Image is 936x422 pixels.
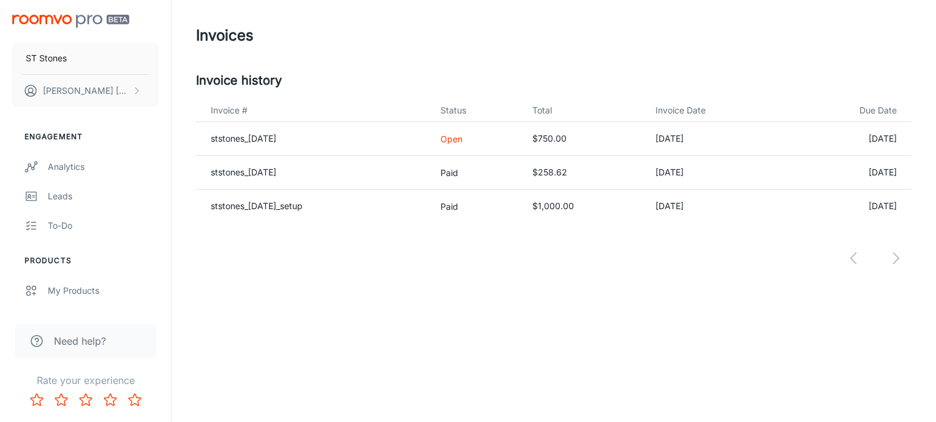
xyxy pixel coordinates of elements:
[646,190,787,223] td: [DATE]
[787,156,911,190] td: [DATE]
[43,84,129,98] p: [PERSON_NAME] [PERSON_NAME]
[196,71,911,90] h5: Invoice history
[12,75,159,107] button: [PERSON_NAME] [PERSON_NAME]
[646,156,787,190] td: [DATE]
[48,284,159,297] div: My Products
[48,190,159,203] div: Leads
[211,201,303,211] a: ststones_[DATE]_setup
[787,190,911,223] td: [DATE]
[440,132,512,145] p: Open
[523,156,646,190] td: $258.62
[211,133,276,144] a: ststones_[DATE]
[440,200,512,213] p: Paid
[646,122,787,156] td: [DATE]
[12,15,129,28] img: Roomvo PRO Beta
[196,25,254,47] h1: Invoices
[48,160,159,174] div: Analytics
[26,52,67,65] p: ST Stones
[12,42,159,74] button: ST Stones
[48,219,159,232] div: To-do
[211,167,276,177] a: ststones_[DATE]
[431,99,522,122] th: Status
[787,99,911,122] th: Due Date
[523,122,646,156] td: $750.00
[646,99,787,122] th: Invoice Date
[523,190,646,223] td: $1,000.00
[523,99,646,122] th: Total
[440,166,512,179] p: Paid
[196,99,431,122] th: Invoice #
[787,122,911,156] td: [DATE]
